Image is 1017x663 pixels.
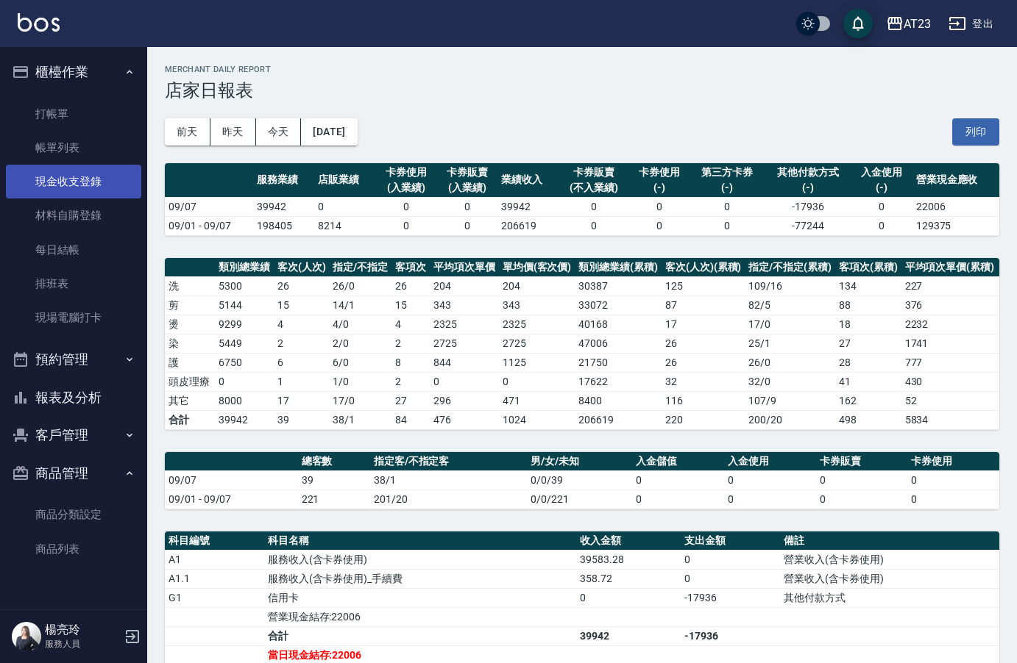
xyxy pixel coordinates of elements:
[575,258,662,277] th: 類別總業績(累積)
[694,180,761,196] div: (-)
[880,9,937,39] button: AT23
[165,550,264,569] td: A1
[780,550,999,569] td: 營業收入(含卡券使用)
[6,233,141,267] a: 每日結帳
[662,276,745,295] td: 125
[632,490,724,509] td: 0
[681,588,780,607] td: -17936
[165,391,215,410] td: 其它
[430,353,499,372] td: 844
[835,276,901,295] td: 134
[765,197,851,216] td: -17936
[745,353,835,372] td: 26 / 0
[499,258,575,277] th: 單均價(客次價)
[375,216,436,235] td: 0
[329,391,391,410] td: 17 / 0
[391,276,430,295] td: 26
[6,498,141,531] a: 商品分類設定
[843,9,873,38] button: save
[430,315,499,334] td: 2325
[430,258,499,277] th: 平均項次單價
[816,452,908,471] th: 卡券販賣
[913,197,999,216] td: 22006
[274,353,330,372] td: 6
[724,490,816,509] td: 0
[165,353,215,372] td: 護
[745,276,835,295] td: 109 / 16
[430,410,499,429] td: 476
[816,490,908,509] td: 0
[768,165,848,180] div: 其他付款方式
[391,315,430,334] td: 4
[298,490,370,509] td: 221
[436,216,497,235] td: 0
[835,334,901,353] td: 27
[165,569,264,588] td: A1.1
[45,637,120,651] p: 服務人員
[576,569,681,588] td: 358.72
[913,216,999,235] td: 129375
[329,353,391,372] td: 6 / 0
[835,410,901,429] td: 498
[662,391,745,410] td: 116
[165,80,999,101] h3: 店家日報表
[215,391,274,410] td: 8000
[562,165,626,180] div: 卡券販賣
[559,216,629,235] td: 0
[274,315,330,334] td: 4
[765,216,851,235] td: -77244
[215,410,274,429] td: 39942
[165,490,298,509] td: 09/01 - 09/07
[576,531,681,551] th: 收入金額
[329,372,391,391] td: 1 / 0
[379,180,433,196] div: (入業績)
[780,588,999,607] td: 其他付款方式
[499,372,575,391] td: 0
[274,334,330,353] td: 2
[165,531,264,551] th: 科目編號
[314,197,375,216] td: 0
[497,197,559,216] td: 39942
[165,470,298,490] td: 09/07
[499,276,575,295] td: 204
[264,588,576,607] td: 信用卡
[901,315,999,334] td: 2232
[165,197,253,216] td: 09/07
[430,334,499,353] td: 2725
[901,410,999,429] td: 5834
[391,353,430,372] td: 8
[662,334,745,353] td: 26
[165,276,215,295] td: 洗
[430,391,499,410] td: 296
[215,295,274,315] td: 5144
[314,163,375,198] th: 店販業績
[215,353,274,372] td: 6750
[370,452,527,471] th: 指定客/不指定客
[901,353,999,372] td: 777
[835,391,901,410] td: 162
[215,315,274,334] td: 9299
[562,180,626,196] div: (不入業績)
[274,276,330,295] td: 26
[264,607,576,626] td: 營業現金結存:22006
[681,550,780,569] td: 0
[745,372,835,391] td: 32 / 0
[576,588,681,607] td: 0
[499,353,575,372] td: 1125
[745,391,835,410] td: 107 / 9
[440,180,494,196] div: (入業績)
[430,276,499,295] td: 204
[256,118,302,146] button: 今天
[855,165,909,180] div: 入金使用
[662,410,745,429] td: 220
[745,334,835,353] td: 25 / 1
[901,295,999,315] td: 376
[391,295,430,315] td: 15
[436,197,497,216] td: 0
[165,163,999,236] table: a dense table
[215,258,274,277] th: 類別總業績
[527,470,632,490] td: 0/0/39
[907,470,999,490] td: 0
[264,531,576,551] th: 科目名稱
[690,197,765,216] td: 0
